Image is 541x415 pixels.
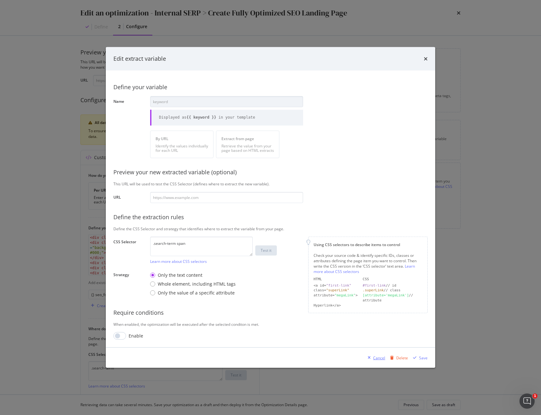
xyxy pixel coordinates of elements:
[187,115,216,120] b: {{ keyword }}
[261,248,271,253] div: Test it
[396,355,408,361] div: Delete
[150,192,303,203] input: https://www.example.com
[334,293,355,297] div: "megaLink"
[156,144,208,153] div: Identify the values individually for each URL
[150,237,253,256] textarea: .search-term span
[159,115,255,120] div: Displayed as in your template
[326,288,349,292] div: "superLink"
[129,333,143,339] div: Enable
[113,272,145,297] label: Strategy
[314,293,358,303] div: attribute= >
[363,283,386,288] div: #first-link
[255,245,277,256] button: Test it
[411,353,428,363] button: Save
[150,281,236,287] div: Whole element, including HTML tags
[314,283,358,288] div: <a id=
[113,168,428,177] div: Preview your new extracted variable (optional)
[150,272,236,278] div: Only the text content
[424,55,428,63] div: times
[373,355,385,361] div: Cancel
[314,242,422,247] div: Using CSS selectors to describe items to control
[150,289,236,296] div: Only the value of a specific attribute
[532,393,538,399] span: 1
[113,213,428,221] div: Define the extraction rules
[106,47,435,368] div: modal
[363,288,384,292] div: .superLink
[365,353,385,363] button: Cancel
[519,393,535,409] iframe: Intercom live chat
[150,259,207,264] a: Learn more about CSS selectors
[113,99,145,124] label: Name
[419,355,428,361] div: Save
[113,55,166,63] div: Edit extract variable
[221,144,274,153] div: Retrieve the value from your page based on HTML extracts
[363,293,422,303] div: // attribute
[314,263,415,274] a: Learn more about CSS selectors
[388,353,408,363] button: Delete
[158,272,202,278] div: Only the text content
[314,252,422,274] div: Check your source code & identify specific IDs, classes or attributes defining the page item you ...
[113,308,428,317] div: Require conditions
[363,293,409,297] div: [attribute='megaLink']
[363,277,422,282] div: CSS
[326,283,351,288] div: "first-link"
[158,289,235,296] div: Only the value of a specific attribute
[314,277,358,282] div: HTML
[113,83,428,91] div: Define your variable
[363,283,422,288] div: // id
[156,136,208,141] div: By URL
[221,136,274,141] div: Extract from page
[363,288,422,293] div: // class
[113,239,145,263] label: CSS Selector
[158,281,236,287] div: Whole element, including HTML tags
[314,288,358,293] div: class=
[113,322,428,327] div: When enabled, the optimization will be executed after the selected conditon is met.
[314,303,358,308] div: Hyperlink</a>
[113,194,145,201] label: URL
[113,181,428,187] div: This URL will be used to test the CSS Selector (defines where to extract the new variable).
[113,226,428,232] div: Define the CSS Selector and strategy that identifies where to extract the variable from your page.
